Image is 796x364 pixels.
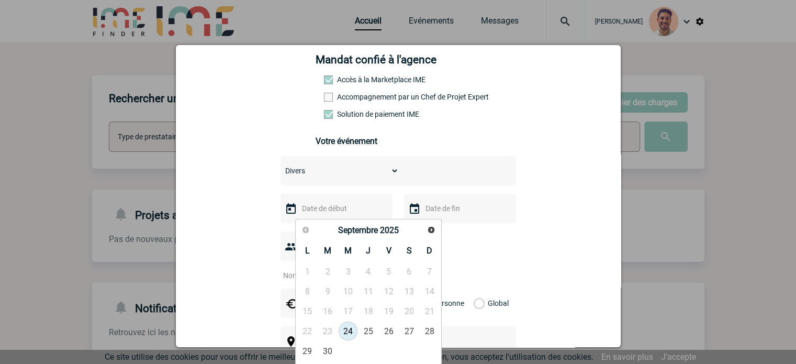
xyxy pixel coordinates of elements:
[318,341,338,360] a: 30
[344,246,352,256] span: Mercredi
[407,246,412,256] span: Samedi
[281,269,379,282] input: Nombre de participants
[474,289,480,318] label: Global
[305,246,310,256] span: Lundi
[338,225,378,235] span: Septembre
[358,322,378,340] a: 25
[366,246,371,256] span: Jeudi
[379,322,398,340] a: 26
[324,246,331,256] span: Mardi
[380,225,399,235] span: 2025
[423,202,495,215] input: Date de fin
[427,246,432,256] span: Dimanche
[299,202,372,215] input: Date de début
[420,322,439,340] a: 28
[316,53,436,66] h4: Mandat confié à l'agence
[423,223,439,238] a: Suivant
[339,322,358,340] a: 24
[427,226,435,234] span: Suivant
[324,93,370,101] label: Prestation payante
[324,110,370,118] label: Conformité aux process achat client, Prise en charge de la facturation, Mutualisation de plusieur...
[324,75,370,84] label: Accès à la Marketplace IME
[386,246,391,256] span: Vendredi
[399,322,419,340] a: 27
[316,136,480,146] h3: Votre événement
[298,341,317,360] a: 29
